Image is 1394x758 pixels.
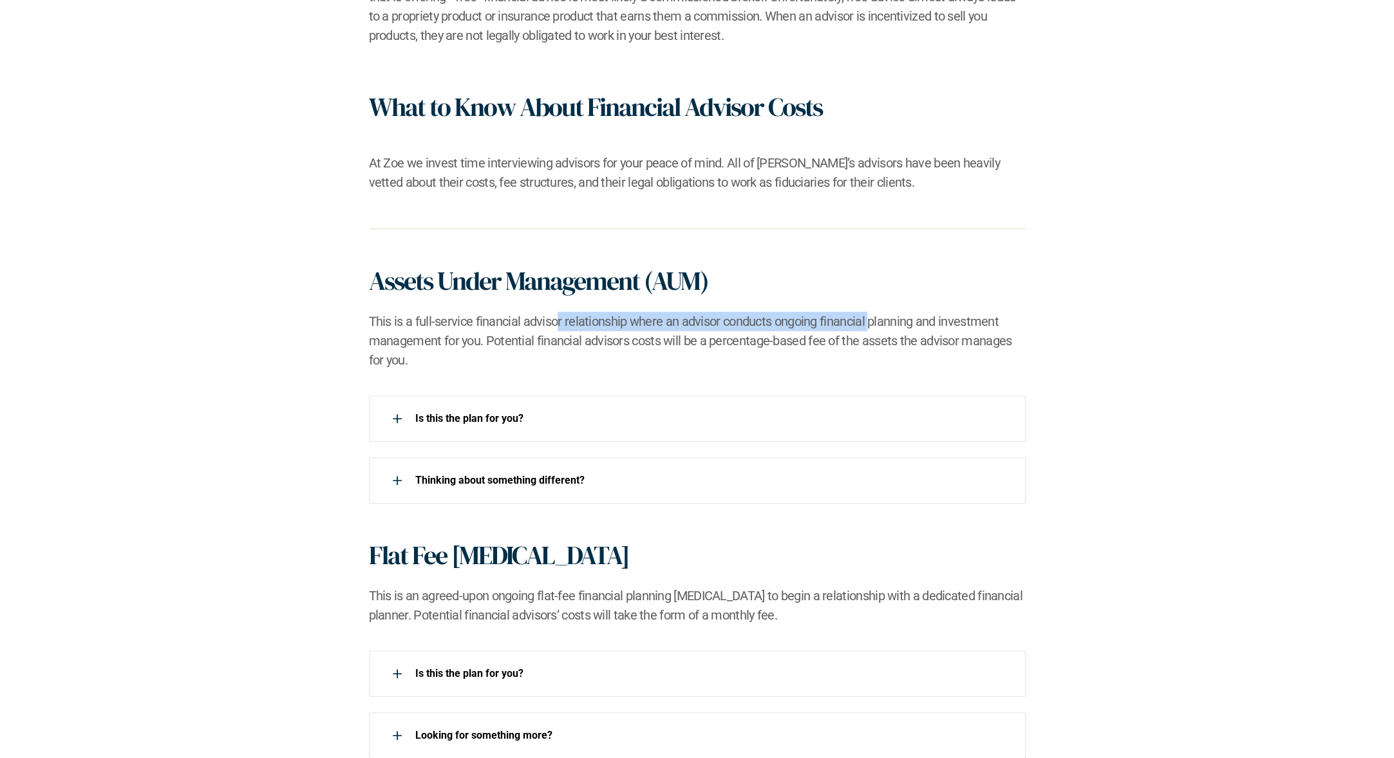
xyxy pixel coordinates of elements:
[415,474,1009,486] p: ​Thinking about something different?​
[369,312,1026,370] h2: This is a full-service financial advisor relationship where an advisor conducts ongoing financial...
[369,265,708,296] h1: Assets Under Management (AUM)
[369,540,629,571] h1: Flat Fee [MEDICAL_DATA]
[369,586,1026,625] h2: This is an agreed-upon ongoing flat-fee financial planning [MEDICAL_DATA] to begin a relationship...
[415,729,1009,741] p: Looking for something more?​
[415,667,1009,679] p: Is this the plan for you?​
[415,412,1009,424] p: Is this the plan for you?​
[369,91,822,122] h1: What to Know About Financial Advisor Costs
[369,153,1026,192] h2: At Zoe we invest time interviewing advisors for your peace of mind. All of [PERSON_NAME]’s adviso...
